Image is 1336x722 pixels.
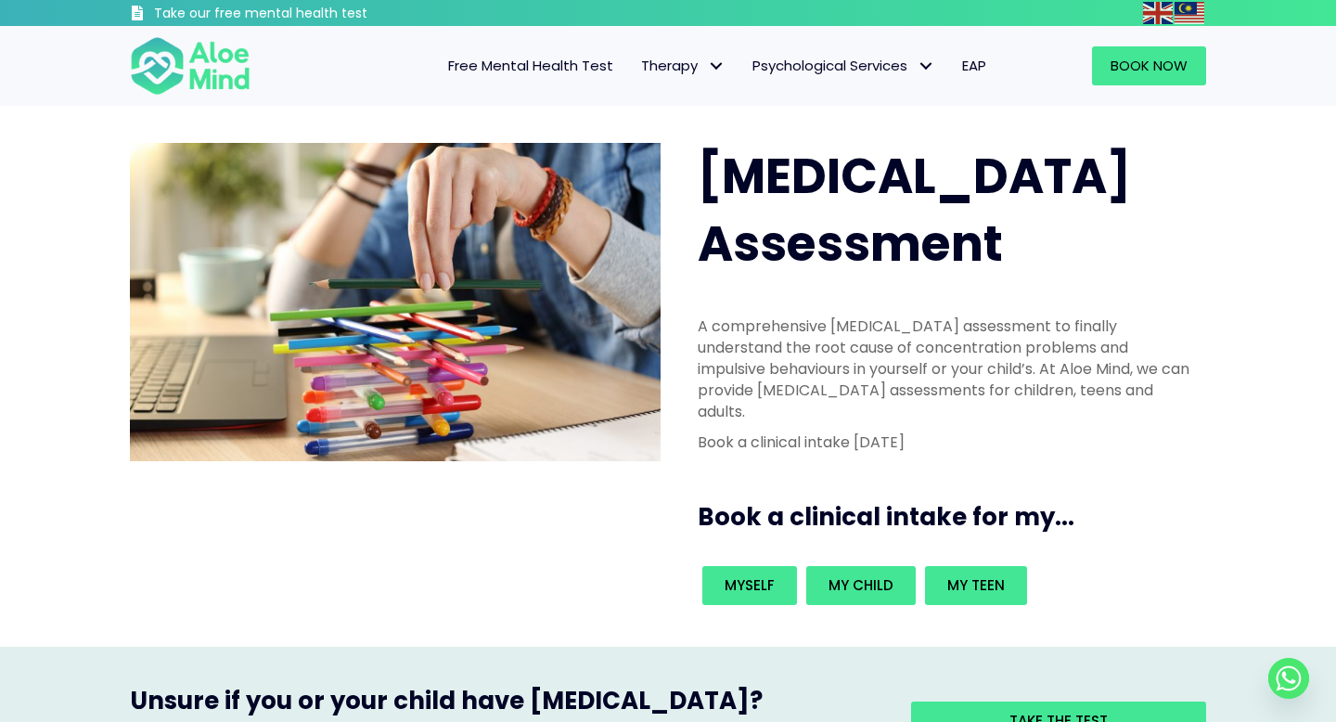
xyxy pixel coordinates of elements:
[275,46,1000,85] nav: Menu
[739,46,948,85] a: Psychological ServicesPsychological Services: submenu
[1268,658,1309,699] a: Whatsapp
[130,5,467,26] a: Take our free mental health test
[962,56,986,75] span: EAP
[1175,2,1204,24] img: ms
[925,566,1027,605] a: My teen
[627,46,739,85] a: TherapyTherapy: submenu
[947,575,1005,595] span: My teen
[698,316,1195,423] p: A comprehensive [MEDICAL_DATA] assessment to finally understand the root cause of concentration p...
[1175,2,1206,23] a: Malay
[725,575,775,595] span: Myself
[448,56,613,75] span: Free Mental Health Test
[752,56,934,75] span: Psychological Services
[1143,2,1175,23] a: English
[806,566,916,605] a: My child
[698,561,1195,610] div: Book an intake for my...
[641,56,725,75] span: Therapy
[1111,56,1188,75] span: Book Now
[698,500,1214,534] h3: Book a clinical intake for my...
[434,46,627,85] a: Free Mental Health Test
[698,432,1195,453] p: Book a clinical intake [DATE]
[829,575,893,595] span: My child
[698,142,1131,277] span: [MEDICAL_DATA] Assessment
[1143,2,1173,24] img: en
[130,35,250,97] img: Aloe mind Logo
[130,143,661,461] img: ADHD photo
[702,566,797,605] a: Myself
[912,53,939,80] span: Psychological Services: submenu
[154,5,467,23] h3: Take our free mental health test
[1092,46,1206,85] a: Book Now
[948,46,1000,85] a: EAP
[702,53,729,80] span: Therapy: submenu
